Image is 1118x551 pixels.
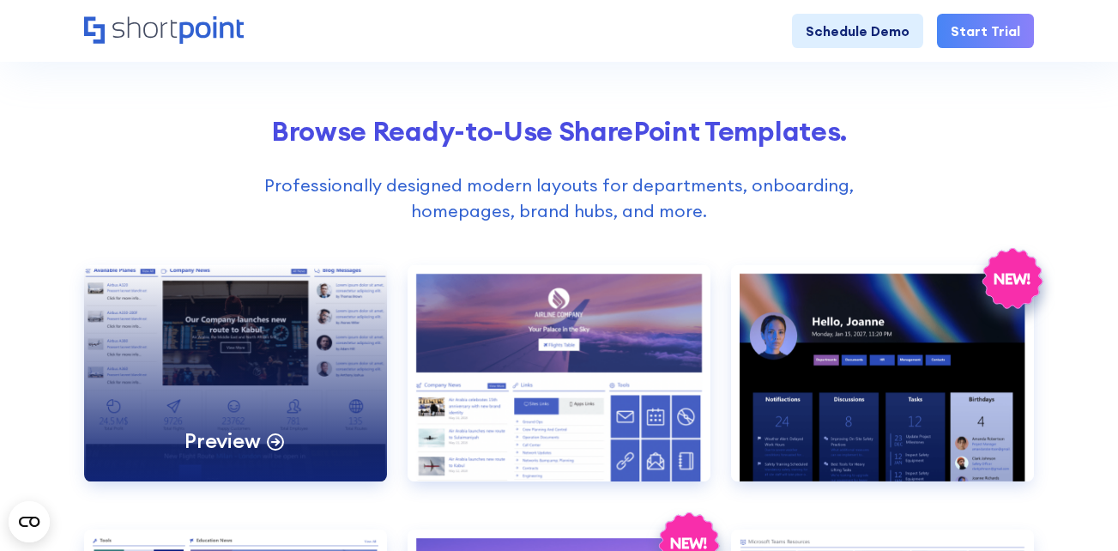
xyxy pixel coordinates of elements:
a: Home [84,16,244,45]
button: Open CMP widget [9,501,50,542]
a: Schedule Demo [792,14,923,48]
p: Preview [184,427,260,454]
a: Communication [731,265,1034,509]
a: Airlines 2 [408,265,710,509]
a: Airlines 1Preview [84,265,387,509]
h2: Browse Ready-to-Use SharePoint Templates. [84,115,1035,147]
iframe: Chat Widget [809,352,1118,551]
p: Professionally designed modern layouts for departments, onboarding, homepages, brand hubs, and more. [222,173,896,224]
a: Start Trial [937,14,1034,48]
